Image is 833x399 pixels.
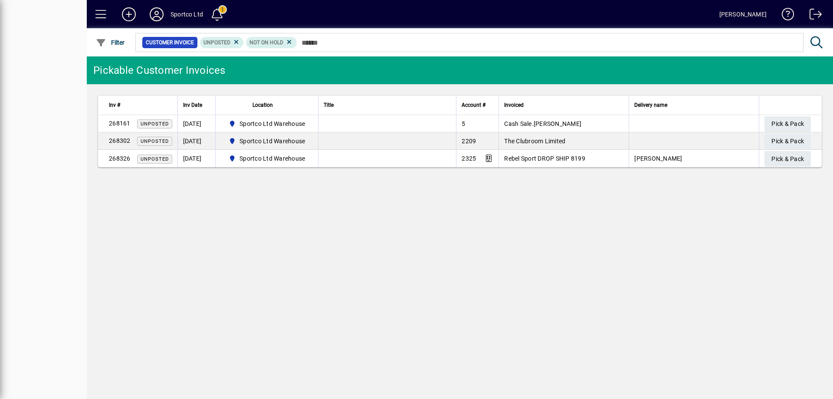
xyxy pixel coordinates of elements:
[183,100,202,110] span: Inv Date
[462,100,485,110] span: Account #
[462,100,493,110] div: Account #
[109,120,131,127] span: 268161
[183,100,210,110] div: Inv Date
[324,100,334,110] span: Title
[141,138,169,144] span: Unposted
[171,7,203,21] div: Sportco Ltd
[462,138,476,145] span: 2209
[634,100,754,110] div: Delivery name
[764,134,811,149] button: Pick & Pack
[225,136,309,146] span: Sportco Ltd Warehouse
[803,2,822,30] a: Logout
[324,100,451,110] div: Title
[177,132,215,150] td: [DATE]
[462,120,465,127] span: 5
[109,155,131,162] span: 268326
[504,155,585,162] span: Rebel Sport DROP SHIP 8199
[94,35,127,50] button: Filter
[93,63,226,77] div: Pickable Customer Invoices
[246,37,297,48] mat-chip: Hold Status: Not On Hold
[203,40,230,46] span: Unposted
[200,37,244,48] mat-chip: Customer Invoice Status: Unposted
[141,121,169,127] span: Unposted
[225,153,309,164] span: Sportco Ltd Warehouse
[141,156,169,162] span: Unposted
[239,137,305,145] span: Sportco Ltd Warehouse
[177,115,215,132] td: [DATE]
[771,134,804,148] span: Pick & Pack
[249,40,283,46] span: Not On Hold
[146,38,194,47] span: Customer Invoice
[504,100,524,110] span: Invoiced
[96,39,125,46] span: Filter
[775,2,794,30] a: Knowledge Base
[109,137,131,144] span: 268302
[771,152,804,166] span: Pick & Pack
[109,100,172,110] div: Inv #
[504,138,565,145] span: The Clubroom Limited
[719,7,767,21] div: [PERSON_NAME]
[109,100,120,110] span: Inv #
[239,154,305,163] span: Sportco Ltd Warehouse
[504,100,623,110] div: Invoiced
[462,155,476,162] span: 2325
[634,155,682,162] span: [PERSON_NAME]
[221,100,313,110] div: Location
[764,116,811,132] button: Pick & Pack
[771,117,804,131] span: Pick & Pack
[504,120,581,127] span: Cash Sale.[PERSON_NAME]
[143,7,171,22] button: Profile
[115,7,143,22] button: Add
[764,151,811,167] button: Pick & Pack
[253,100,273,110] span: Location
[239,119,305,128] span: Sportco Ltd Warehouse
[177,150,215,167] td: [DATE]
[634,100,667,110] span: Delivery name
[225,119,309,129] span: Sportco Ltd Warehouse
